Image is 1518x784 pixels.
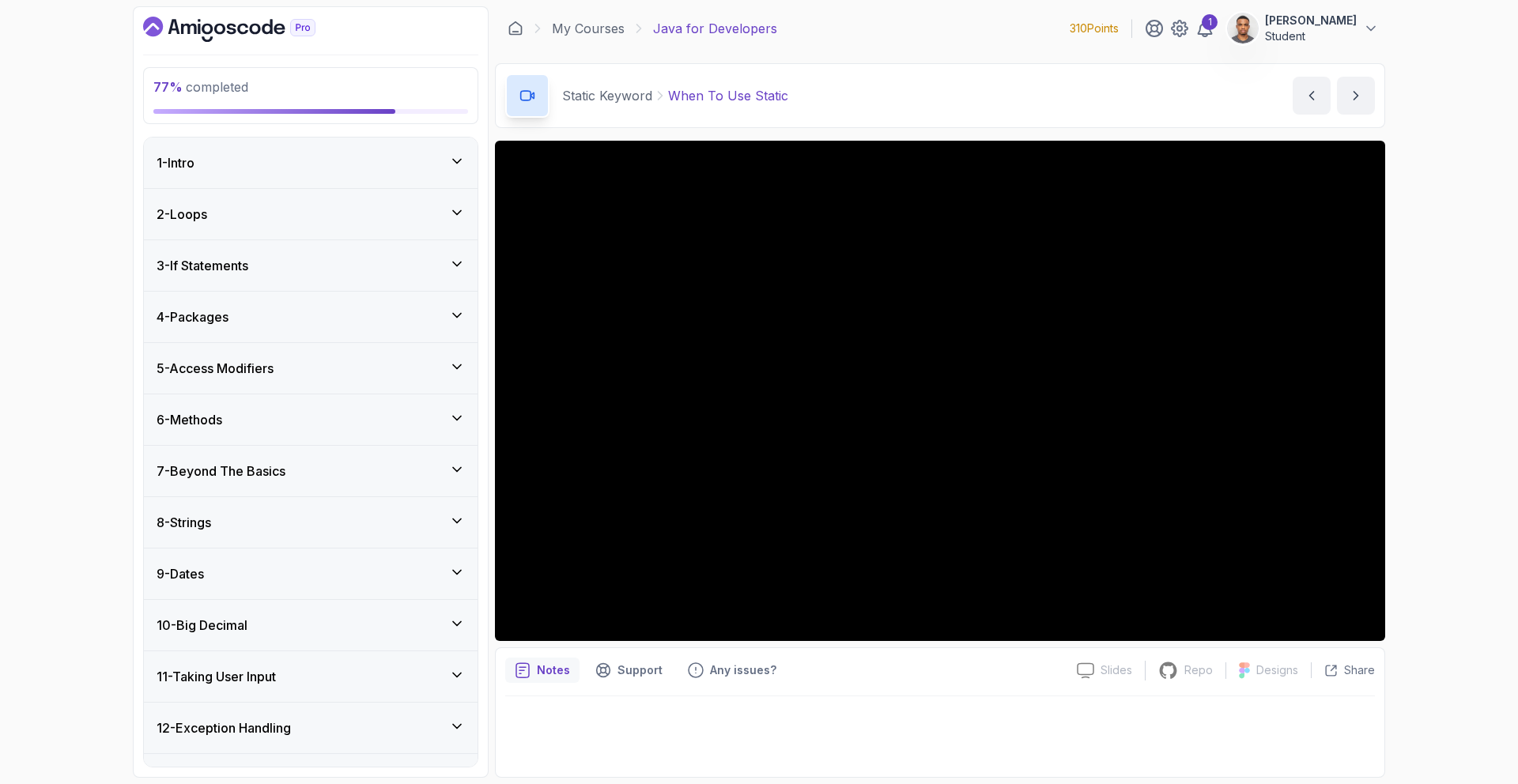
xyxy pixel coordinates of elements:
button: 11-Taking User Input [144,651,478,702]
h3: 8 - Strings [157,513,211,532]
button: 1-Intro [144,138,478,188]
button: Feedback button [678,658,786,683]
h3: 1 - Intro [157,153,194,172]
p: Designs [1256,662,1298,678]
button: 2-Loops [144,189,478,239]
a: 1 [1195,19,1214,38]
h3: 6 - Methods [157,410,222,429]
button: user profile image[PERSON_NAME]Student [1227,13,1379,44]
p: Repo [1184,662,1213,678]
a: Dashboard [508,21,523,36]
img: user profile image [1228,13,1258,43]
button: 5-Access Modifiers [144,343,478,394]
button: next content [1337,77,1375,115]
button: 3-If Statements [144,240,478,291]
h3: 12 - Exception Handling [157,718,291,737]
p: [PERSON_NAME] [1265,13,1357,28]
p: Java for Developers [653,19,777,38]
a: Dashboard [143,17,352,42]
div: 1 [1202,14,1218,30]
button: 4-Packages [144,292,478,342]
h3: 10 - Big Decimal [157,616,247,635]
button: 12-Exception Handling [144,703,478,753]
p: Notes [537,662,570,678]
button: Share [1311,662,1375,678]
a: My Courses [552,19,625,38]
button: Support button [586,658,672,683]
span: 77 % [153,79,183,95]
button: 8-Strings [144,497,478,548]
button: notes button [505,658,580,683]
h3: 3 - If Statements [157,256,248,275]
p: When To Use Static [668,86,788,105]
iframe: 2 - When to use Static [495,141,1385,641]
p: Static Keyword [562,86,652,105]
h3: 5 - Access Modifiers [157,359,274,378]
p: Any issues? [710,662,776,678]
h3: 9 - Dates [157,564,204,583]
button: previous content [1293,77,1331,115]
span: completed [153,79,248,95]
p: Slides [1101,662,1132,678]
p: 310 Points [1070,21,1119,36]
p: Support [617,662,663,678]
h3: 4 - Packages [157,307,228,326]
p: Share [1344,662,1375,678]
h3: 2 - Loops [157,205,207,224]
button: 10-Big Decimal [144,600,478,650]
button: 7-Beyond The Basics [144,446,478,496]
h3: 7 - Beyond The Basics [157,462,285,481]
h3: 11 - Taking User Input [157,667,276,686]
button: 6-Methods [144,394,478,445]
button: 9-Dates [144,548,478,599]
p: Student [1265,28,1357,44]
